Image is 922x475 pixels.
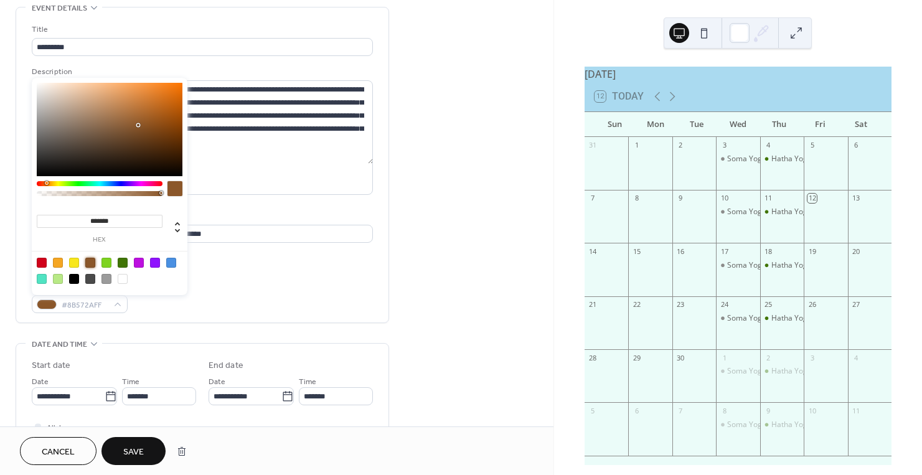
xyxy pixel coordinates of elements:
[676,141,685,150] div: 2
[32,23,370,36] div: Title
[37,237,162,243] label: hex
[760,207,804,217] div: Hatha Yoga
[118,274,128,284] div: #FFFFFF
[209,359,243,372] div: End date
[101,437,166,465] button: Save
[807,247,817,256] div: 19
[764,141,773,150] div: 4
[42,446,75,459] span: Cancel
[150,258,160,268] div: #9013FE
[69,274,79,284] div: #000000
[20,437,96,465] button: Cancel
[758,112,799,137] div: Thu
[123,446,144,459] span: Save
[852,141,861,150] div: 6
[760,260,804,271] div: Hatha Yoga
[632,300,641,309] div: 22
[807,300,817,309] div: 26
[101,258,111,268] div: #7ED321
[69,258,79,268] div: #F8E71C
[771,154,812,164] div: Hatha Yoga
[676,406,685,415] div: 7
[299,375,316,388] span: Time
[727,313,766,324] div: Soma Yoga
[118,258,128,268] div: #417505
[85,258,95,268] div: #8B572A
[585,67,891,82] div: [DATE]
[632,406,641,415] div: 6
[764,353,773,362] div: 2
[632,194,641,203] div: 8
[32,65,370,78] div: Description
[799,112,840,137] div: Fri
[53,258,63,268] div: #F5A623
[771,366,812,377] div: Hatha Yoga
[47,421,68,435] span: All day
[588,247,598,256] div: 14
[32,359,70,372] div: Start date
[32,2,87,15] span: Event details
[209,375,225,388] span: Date
[840,112,882,137] div: Sat
[764,406,773,415] div: 9
[101,274,111,284] div: #9B9B9B
[588,353,598,362] div: 28
[32,210,370,223] div: Location
[807,353,817,362] div: 3
[716,207,760,217] div: Soma Yoga
[717,112,758,137] div: Wed
[727,154,766,164] div: Soma Yoga
[32,375,49,388] span: Date
[727,260,766,271] div: Soma Yoga
[771,420,812,430] div: Hatha Yoga
[716,154,760,164] div: Soma Yoga
[807,194,817,203] div: 12
[764,247,773,256] div: 18
[588,141,598,150] div: 31
[595,112,636,137] div: Sun
[852,300,861,309] div: 27
[53,274,63,284] div: #B8E986
[727,207,766,217] div: Soma Yoga
[588,406,598,415] div: 5
[852,406,861,415] div: 11
[852,194,861,203] div: 13
[32,338,87,351] span: Date and time
[727,366,766,377] div: Soma Yoga
[122,375,139,388] span: Time
[771,207,812,217] div: Hatha Yoga
[720,300,729,309] div: 24
[727,420,766,430] div: Soma Yoga
[588,300,598,309] div: 21
[760,420,804,430] div: Hatha Yoga
[37,258,47,268] div: #D0021B
[62,299,108,312] span: #8B572AFF
[807,406,817,415] div: 10
[760,154,804,164] div: Hatha Yoga
[720,247,729,256] div: 17
[720,353,729,362] div: 1
[632,141,641,150] div: 1
[37,274,47,284] div: #50E3C2
[676,112,717,137] div: Tue
[852,353,861,362] div: 4
[716,313,760,324] div: Soma Yoga
[676,247,685,256] div: 16
[771,260,812,271] div: Hatha Yoga
[760,366,804,377] div: Hatha Yoga
[636,112,677,137] div: Mon
[760,313,804,324] div: Hatha Yoga
[852,247,861,256] div: 20
[716,260,760,271] div: Soma Yoga
[771,313,812,324] div: Hatha Yoga
[632,353,641,362] div: 29
[166,258,176,268] div: #4A90E2
[720,194,729,203] div: 10
[676,194,685,203] div: 9
[632,247,641,256] div: 15
[676,353,685,362] div: 30
[134,258,144,268] div: #BD10E0
[716,366,760,377] div: Soma Yoga
[85,274,95,284] div: #4A4A4A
